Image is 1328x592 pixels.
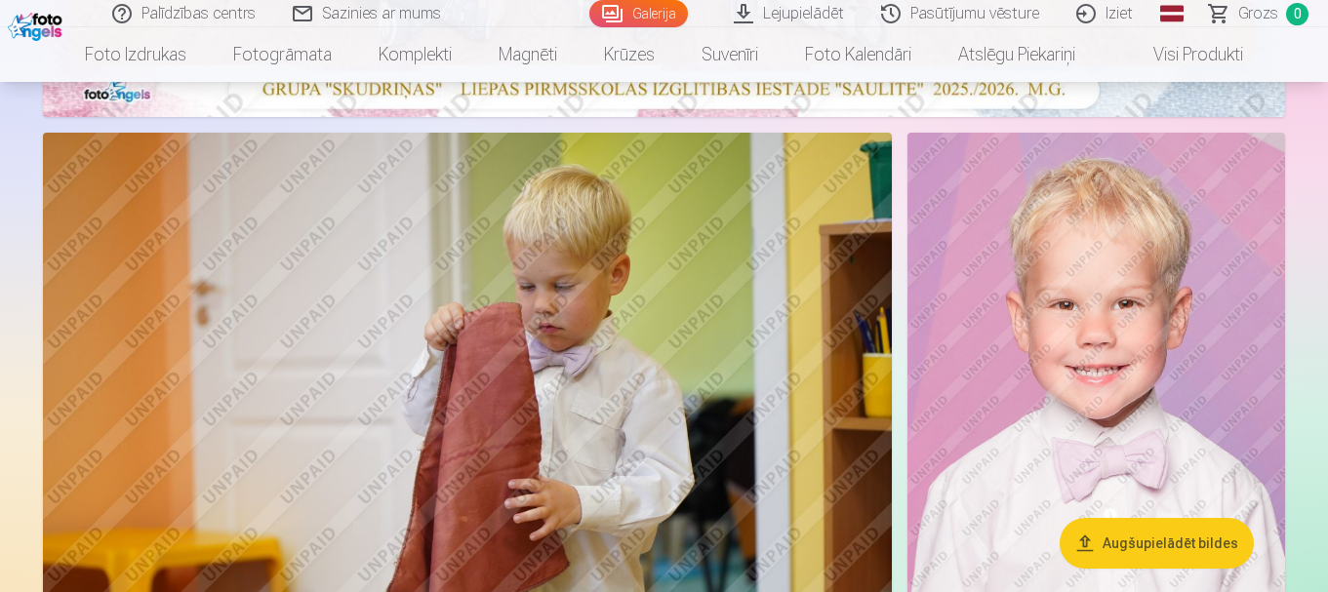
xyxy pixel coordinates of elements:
[1238,2,1278,25] span: Grozs
[678,27,782,82] a: Suvenīri
[355,27,475,82] a: Komplekti
[61,27,210,82] a: Foto izdrukas
[475,27,581,82] a: Magnēti
[1099,27,1267,82] a: Visi produkti
[1060,518,1254,569] button: Augšupielādēt bildes
[1286,3,1308,25] span: 0
[210,27,355,82] a: Fotogrāmata
[581,27,678,82] a: Krūzes
[782,27,935,82] a: Foto kalendāri
[935,27,1099,82] a: Atslēgu piekariņi
[8,8,67,41] img: /fa1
